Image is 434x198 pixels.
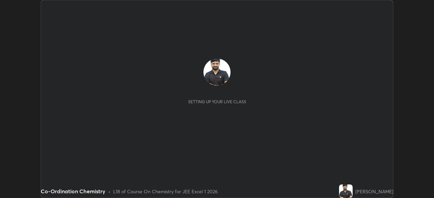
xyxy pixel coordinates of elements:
div: • [108,188,111,195]
img: cf491ae460674f9490001725c6d479a7.jpg [339,184,353,198]
img: cf491ae460674f9490001725c6d479a7.jpg [203,59,231,86]
div: Co-Ordination Chemistry [41,187,105,195]
div: [PERSON_NAME] [355,188,393,195]
div: Setting up your live class [188,99,246,104]
div: L18 of Course On Chemistry for JEE Excel 1 2026 [113,188,218,195]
